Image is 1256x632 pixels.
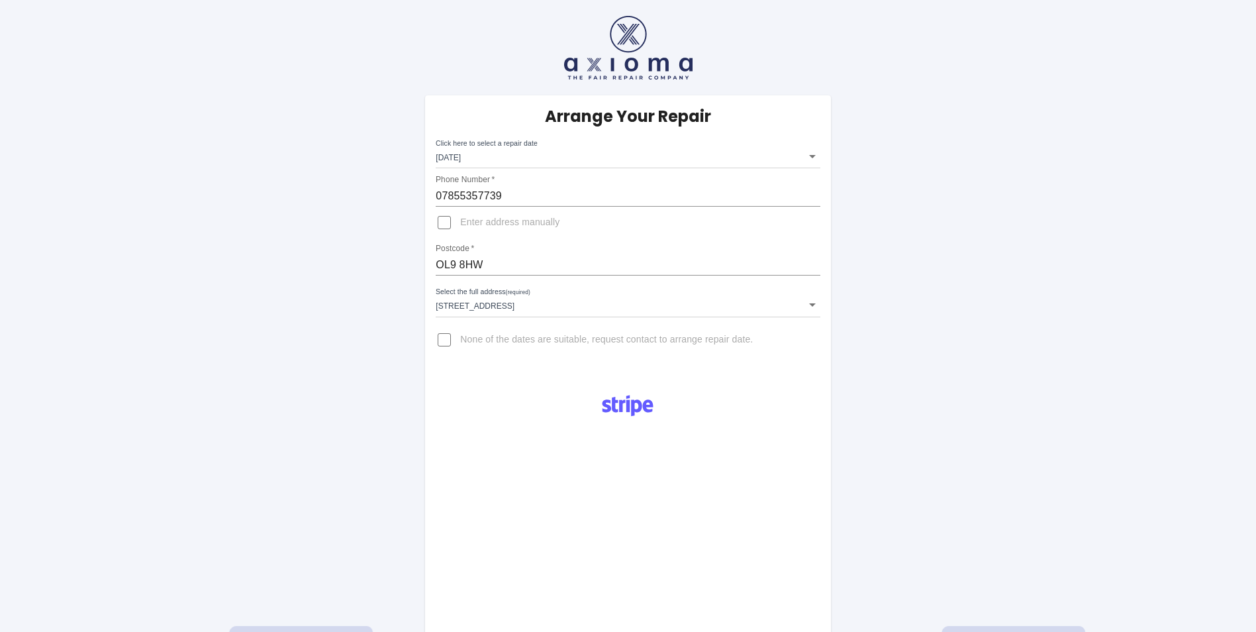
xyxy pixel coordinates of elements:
[545,106,711,127] h5: Arrange Your Repair
[436,287,530,297] label: Select the full address
[506,290,530,295] small: (required)
[436,138,538,148] label: Click here to select a repair date
[436,243,474,254] label: Postcode
[564,16,693,79] img: axioma
[436,174,495,185] label: Phone Number
[595,390,661,422] img: Logo
[460,216,559,229] span: Enter address manually
[436,144,820,168] div: [DATE]
[460,333,753,346] span: None of the dates are suitable, request contact to arrange repair date.
[436,293,820,317] div: [STREET_ADDRESS]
